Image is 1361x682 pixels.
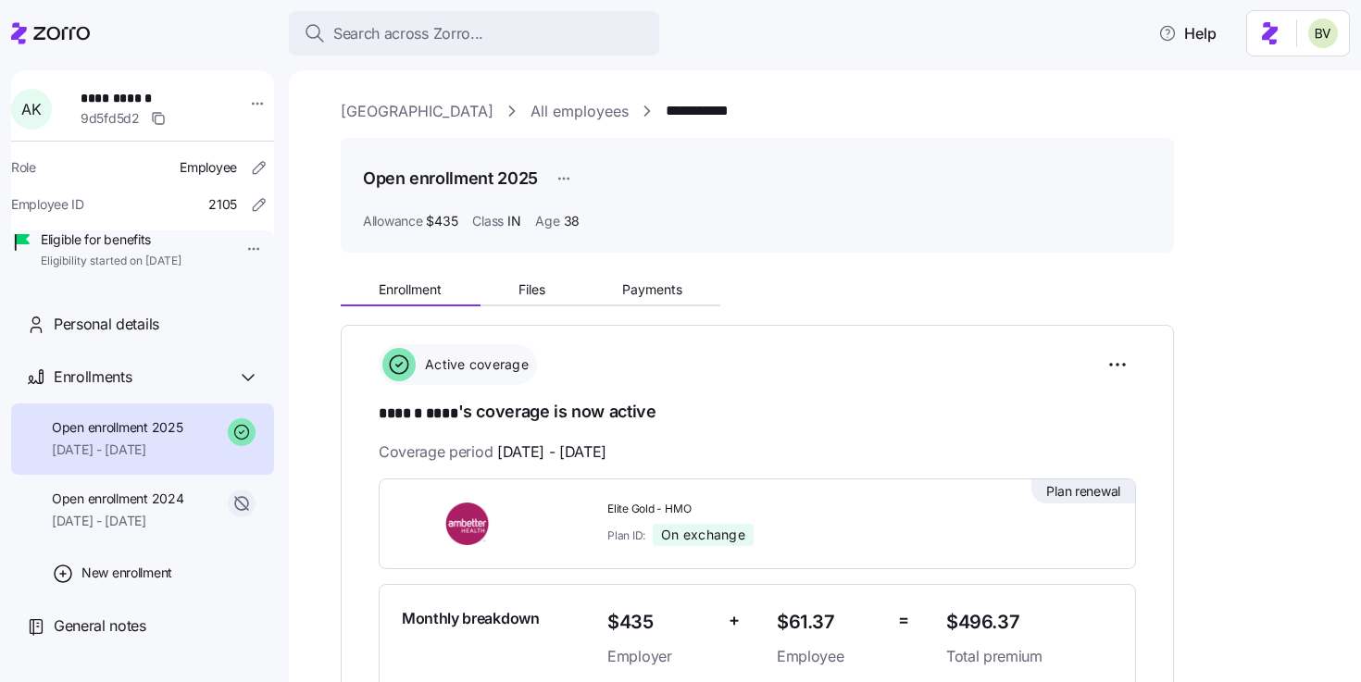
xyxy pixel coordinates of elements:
[472,212,504,230] span: Class
[1158,22,1217,44] span: Help
[1046,482,1120,501] span: Plan renewal
[497,440,606,464] span: [DATE] - [DATE]
[777,645,883,668] span: Employee
[208,195,237,214] span: 2105
[661,527,745,543] span: On exchange
[946,607,1113,638] span: $496.37
[11,195,84,214] span: Employee ID
[21,102,41,117] span: A K
[607,645,714,668] span: Employer
[363,212,422,230] span: Allowance
[729,607,740,634] span: +
[52,512,183,530] span: [DATE] - [DATE]
[41,254,181,269] span: Eligibility started on [DATE]
[946,645,1113,668] span: Total premium
[518,283,545,296] span: Files
[607,527,645,543] span: Plan ID:
[11,158,36,177] span: Role
[333,22,483,45] span: Search across Zorro...
[777,607,883,638] span: $61.37
[52,490,183,508] span: Open enrollment 2024
[54,313,159,336] span: Personal details
[379,283,442,296] span: Enrollment
[54,614,146,638] span: General notes
[402,607,540,630] span: Monthly breakdown
[507,212,520,230] span: IN
[607,607,714,638] span: $435
[81,109,140,128] span: 9d5fd5d2
[1308,19,1338,48] img: 676487ef2089eb4995defdc85707b4f5
[402,502,535,545] img: Ambetter
[54,366,131,389] span: Enrollments
[1143,15,1231,52] button: Help
[898,607,909,634] span: =
[535,212,559,230] span: Age
[289,11,659,56] button: Search across Zorro...
[379,400,1136,426] h1: 's coverage is now active
[341,100,493,123] a: [GEOGRAPHIC_DATA]
[607,502,931,517] span: Elite Gold - HMO
[52,440,182,459] span: [DATE] - [DATE]
[379,440,606,464] span: Coverage period
[81,564,172,582] span: New enrollment
[622,283,682,296] span: Payments
[52,418,182,437] span: Open enrollment 2025
[180,158,237,177] span: Employee
[531,100,629,123] a: All employees
[363,167,538,190] h1: Open enrollment 2025
[426,212,457,230] span: $435
[419,355,529,374] span: Active coverage
[41,230,181,249] span: Eligible for benefits
[564,212,580,230] span: 38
